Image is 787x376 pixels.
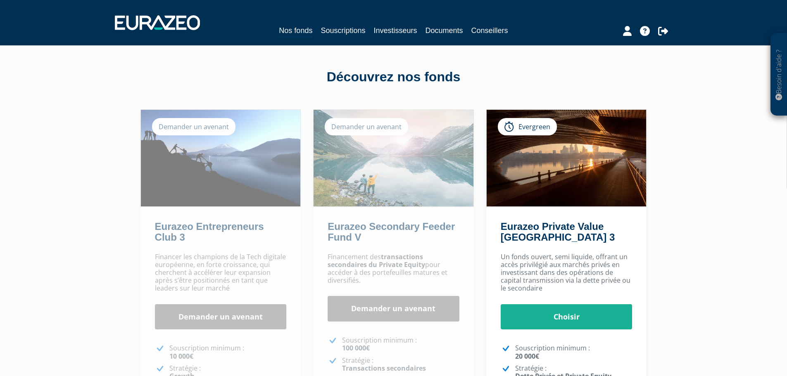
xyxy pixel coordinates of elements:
p: Stratégie : [342,357,459,372]
a: Eurazeo Entrepreneurs Club 3 [155,221,264,243]
img: Eurazeo Private Value Europe 3 [487,110,647,206]
a: Souscriptions [321,25,365,36]
a: Demander un avenant [328,296,459,322]
img: Eurazeo Secondary Feeder Fund V [314,110,473,206]
p: Souscription minimum : [515,344,632,360]
p: Souscription minimum : [342,336,459,352]
div: Découvrez nos fonds [158,68,629,87]
div: Demander un avenant [152,118,235,135]
strong: 20 000€ [515,352,539,361]
div: Demander un avenant [325,118,408,135]
a: Choisir [501,304,632,330]
a: Nos fonds [279,25,312,38]
a: Conseillers [471,25,508,36]
a: Documents [426,25,463,36]
div: Evergreen [498,118,557,135]
a: Investisseurs [373,25,417,36]
a: Eurazeo Secondary Feeder Fund V [328,221,455,243]
strong: 10 000€ [169,352,193,361]
strong: 100 000€ [342,343,370,352]
p: Souscription minimum : [169,344,287,360]
strong: transactions secondaires du Private Equity [328,252,425,269]
p: Besoin d'aide ? [774,38,784,112]
img: Eurazeo Entrepreneurs Club 3 [141,110,301,206]
strong: Transactions secondaires [342,364,426,373]
p: Un fonds ouvert, semi liquide, offrant un accès privilégié aux marchés privés en investissant dan... [501,253,632,293]
img: 1732889491-logotype_eurazeo_blanc_rvb.png [115,15,200,30]
a: Demander un avenant [155,304,287,330]
p: Financer les champions de la Tech digitale européenne, en forte croissance, qui cherchent à accél... [155,253,287,293]
a: Eurazeo Private Value [GEOGRAPHIC_DATA] 3 [501,221,615,243]
p: Financement des pour accéder à des portefeuilles matures et diversifiés. [328,253,459,285]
